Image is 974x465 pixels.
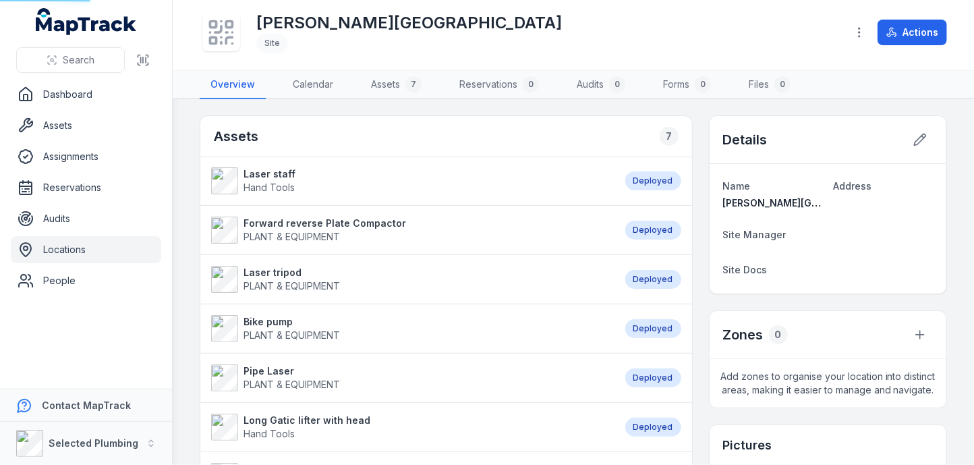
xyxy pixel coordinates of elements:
a: Audits [11,205,161,232]
a: Laser staffHand Tools [211,167,612,194]
button: Actions [878,20,947,45]
a: People [11,267,161,294]
h1: [PERSON_NAME][GEOGRAPHIC_DATA] [256,12,562,34]
span: Hand Tools [243,182,295,193]
strong: Contact MapTrack [42,400,131,411]
span: PLANT & EQUIPMENT [243,329,340,341]
div: 7 [405,76,422,92]
span: Add zones to organise your location into distinct areas, making it easier to manage and navigate. [710,359,946,408]
span: [PERSON_NAME][GEOGRAPHIC_DATA] [723,197,898,209]
span: Search [63,53,94,67]
a: Assignments [11,143,161,170]
div: 0 [774,76,791,92]
a: Locations [11,236,161,263]
a: Pipe LaserPLANT & EQUIPMENT [211,364,612,391]
div: 0 [769,325,788,344]
div: Deployed [625,270,681,289]
strong: Laser staff [243,167,295,181]
span: Site Docs [723,264,768,275]
a: Dashboard [11,81,161,108]
a: Long Gatic lifter with headHand Tools [211,414,612,441]
span: PLANT & EQUIPMENT [243,379,340,390]
div: 0 [523,76,539,92]
a: Bike pumpPLANT & EQUIPMENT [211,315,612,342]
a: Overview [200,71,266,99]
span: PLANT & EQUIPMENT [243,280,340,292]
strong: Selected Plumbing [49,437,138,449]
a: Forms0 [652,71,722,99]
span: PLANT & EQUIPMENT [243,231,340,242]
a: Files0 [738,71,801,99]
h2: Zones [723,325,764,344]
a: MapTrack [36,8,137,35]
div: Deployed [625,171,681,190]
a: Assets7 [360,71,432,99]
span: Hand Tools [243,428,295,439]
button: Search [16,47,125,73]
div: 7 [660,127,679,146]
strong: Forward reverse Plate Compactor [243,217,406,230]
a: Assets [11,112,161,139]
div: Deployed [625,319,681,338]
strong: Long Gatic lifter with head [243,414,370,427]
div: Deployed [625,418,681,437]
span: Name [723,180,751,192]
a: Reservations [11,174,161,201]
a: Audits0 [566,71,636,99]
strong: Pipe Laser [243,364,340,378]
h3: Pictures [723,436,772,455]
span: Site Manager [723,229,786,240]
div: Deployed [625,221,681,240]
div: Deployed [625,368,681,387]
strong: Bike pump [243,315,340,329]
h2: Assets [214,127,258,146]
h2: Details [723,130,768,149]
strong: Laser tripod [243,266,340,279]
div: 0 [609,76,625,92]
a: Forward reverse Plate CompactorPLANT & EQUIPMENT [211,217,612,244]
a: Reservations0 [449,71,550,99]
span: Address [833,180,871,192]
div: Site [256,34,288,53]
div: 0 [695,76,711,92]
a: Laser tripodPLANT & EQUIPMENT [211,266,612,293]
a: Calendar [282,71,344,99]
